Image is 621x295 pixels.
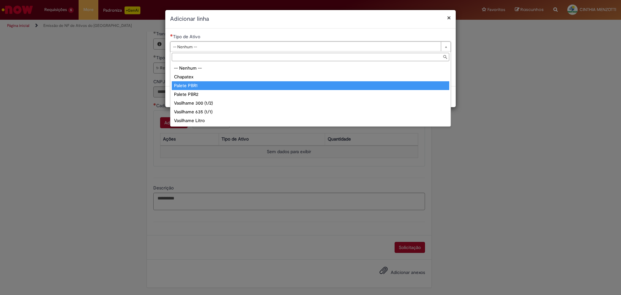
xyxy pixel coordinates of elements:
div: Chapatex [172,73,449,81]
ul: Tipo de Ativo [170,62,451,126]
div: Palete PBR1 [172,81,449,90]
div: Vasilhame 300 (1/2) [172,99,449,108]
div: -- Nenhum -- [172,64,449,73]
div: Vasilhame 635 (1/1) [172,108,449,116]
div: Palete PBR2 [172,90,449,99]
div: Vasilhame Litro [172,116,449,125]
